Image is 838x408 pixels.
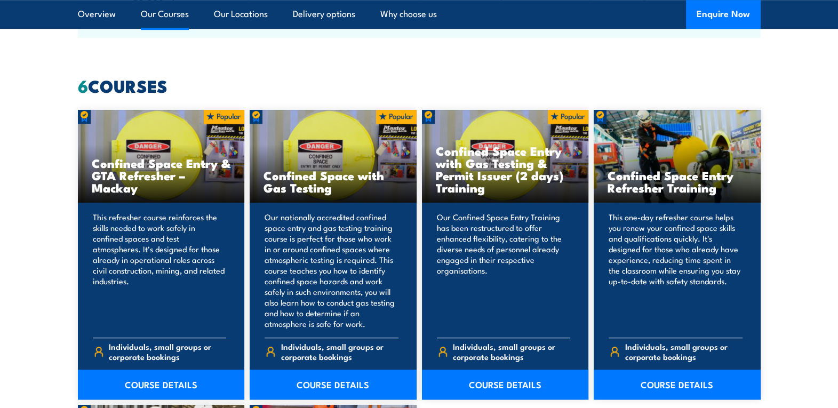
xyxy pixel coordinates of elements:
h3: Confined Space Entry & GTA Refresher – Mackay [92,157,231,194]
strong: 6 [78,72,88,99]
a: COURSE DETAILS [594,370,761,399]
p: Our Confined Space Entry Training has been restructured to offer enhanced flexibility, catering t... [437,212,571,329]
h2: COURSES [78,78,761,93]
span: Individuals, small groups or corporate bookings [109,341,226,362]
p: Our nationally accredited confined space entry and gas testing training course is perfect for tho... [265,212,398,329]
h3: Confined Space with Gas Testing [264,169,403,194]
p: This refresher course reinforces the skills needed to work safely in confined spaces and test atm... [93,212,227,329]
span: Individuals, small groups or corporate bookings [625,341,743,362]
span: Individuals, small groups or corporate bookings [453,341,570,362]
h3: Confined Space Entry with Gas Testing & Permit Issuer (2 days) Training [436,145,575,194]
a: COURSE DETAILS [422,370,589,399]
p: This one-day refresher course helps you renew your confined space skills and qualifications quick... [609,212,743,329]
h3: Confined Space Entry Refresher Training [608,169,747,194]
span: Individuals, small groups or corporate bookings [281,341,398,362]
a: COURSE DETAILS [78,370,245,399]
a: COURSE DETAILS [250,370,417,399]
